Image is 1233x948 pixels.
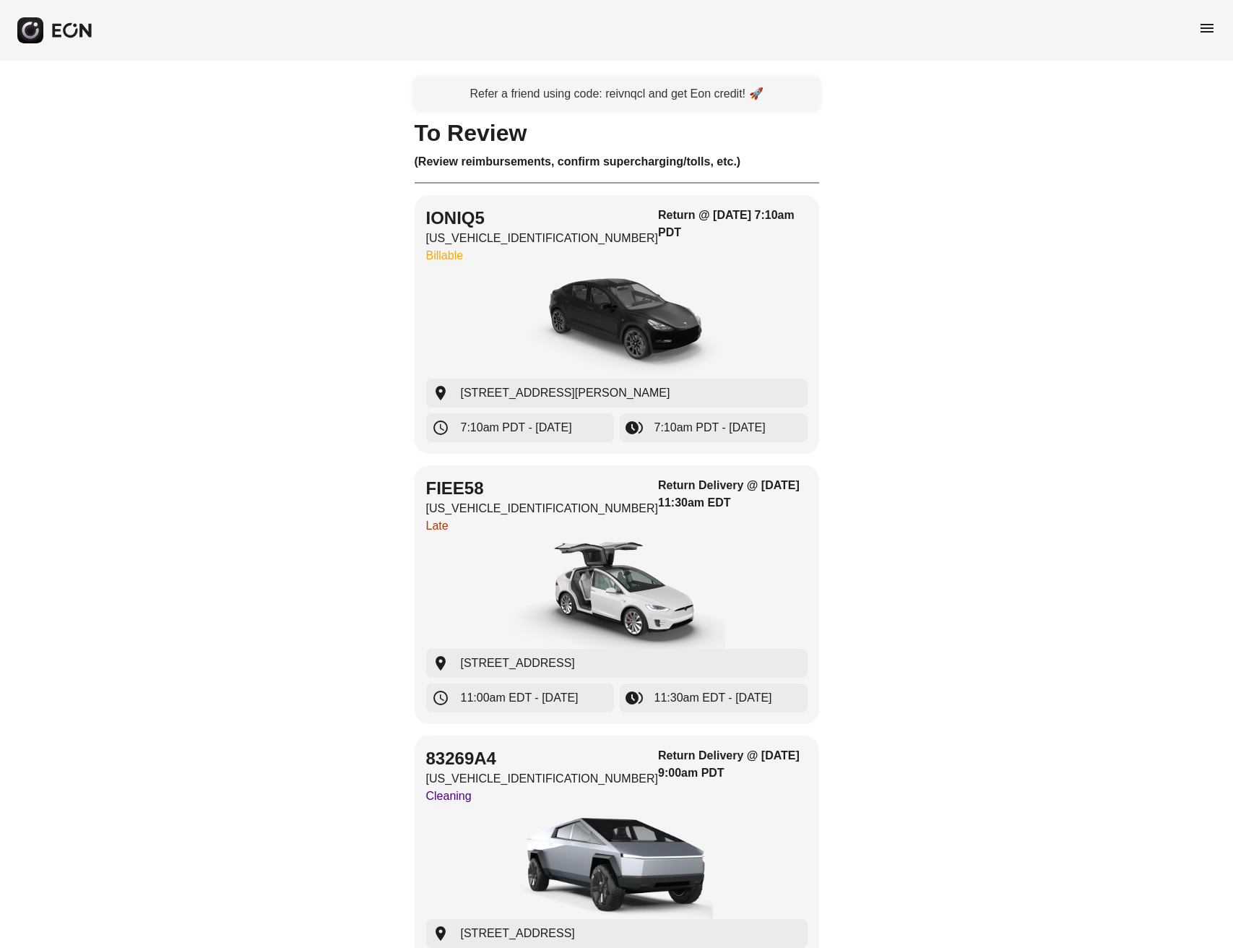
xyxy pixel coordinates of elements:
[461,689,579,707] span: 11:00am EDT - [DATE]
[461,925,575,942] span: [STREET_ADDRESS]
[426,517,659,535] p: Late
[415,124,819,142] h1: To Review
[658,747,807,782] h3: Return Delivery @ [DATE] 9:00am PDT
[509,270,725,379] img: car
[626,689,643,707] span: browse_gallery
[432,419,449,436] span: schedule
[509,540,725,649] img: car
[461,419,572,436] span: 7:10am PDT - [DATE]
[426,788,659,805] p: Cleaning
[432,655,449,672] span: location_on
[461,655,575,672] span: [STREET_ADDRESS]
[415,153,819,171] h3: (Review reimbursements, confirm supercharging/tolls, etc.)
[426,770,659,788] p: [US_VEHICLE_IDENTIFICATION_NUMBER]
[432,925,449,942] span: location_on
[432,689,449,707] span: schedule
[658,477,807,512] h3: Return Delivery @ [DATE] 11:30am EDT
[426,247,659,264] p: Billable
[415,465,819,724] button: FIEE58[US_VEHICLE_IDENTIFICATION_NUMBER]LateReturn Delivery @ [DATE] 11:30am EDTcar[STREET_ADDRES...
[654,689,772,707] span: 11:30am EDT - [DATE]
[415,195,819,454] button: IONIQ5[US_VEHICLE_IDENTIFICATION_NUMBER]BillableReturn @ [DATE] 7:10am PDTcar[STREET_ADDRESS][PER...
[626,419,643,436] span: browse_gallery
[1198,20,1216,37] span: menu
[654,419,766,436] span: 7:10am PDT - [DATE]
[426,477,659,500] h2: FIEE58
[461,384,670,402] span: [STREET_ADDRESS][PERSON_NAME]
[415,78,819,110] a: Refer a friend using code: reivnqcl and get Eon credit! 🚀
[426,500,659,517] p: [US_VEHICLE_IDENTIFICATION_NUMBER]
[432,384,449,402] span: location_on
[658,207,807,241] h3: Return @ [DATE] 7:10am PDT
[426,747,659,770] h2: 83269A4
[426,207,659,230] h2: IONIQ5
[516,811,717,919] img: car
[426,230,659,247] p: [US_VEHICLE_IDENTIFICATION_NUMBER]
